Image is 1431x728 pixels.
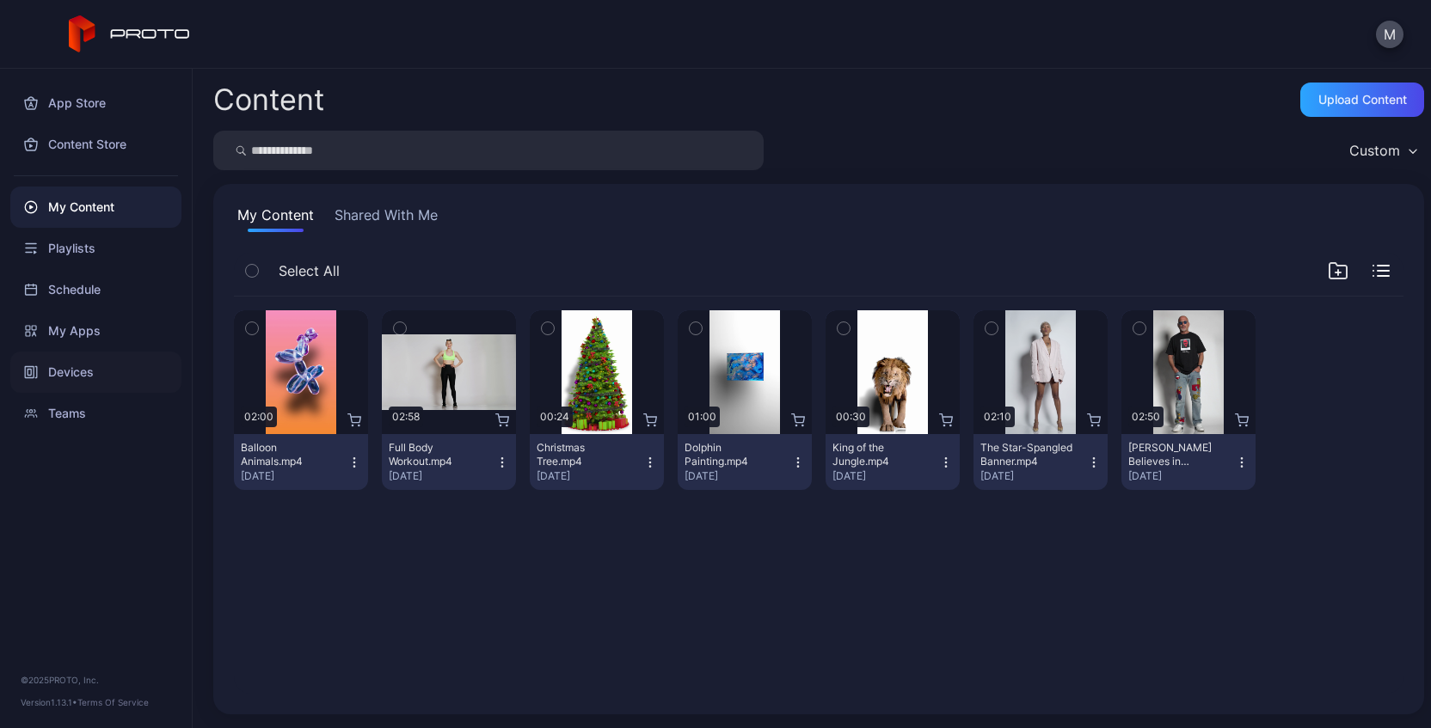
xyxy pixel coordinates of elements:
[10,228,181,269] a: Playlists
[331,205,441,232] button: Shared With Me
[389,441,483,468] div: Full Body Workout.mp4
[241,441,335,468] div: Balloon Animals.mp4
[21,697,77,707] span: Version 1.13.1 •
[213,85,324,114] div: Content
[832,441,927,468] div: King of the Jungle.mp4
[234,205,317,232] button: My Content
[10,83,181,124] a: App Store
[537,469,643,483] div: [DATE]
[1300,83,1424,117] button: Upload Content
[1349,142,1400,159] div: Custom
[10,310,181,352] a: My Apps
[685,441,779,468] div: Dolphin Painting.mp4
[832,469,939,483] div: [DATE]
[530,434,664,490] button: Christmas Tree.mp4[DATE]
[77,697,149,707] a: Terms Of Service
[678,434,812,490] button: Dolphin Painting.mp4[DATE]
[1341,131,1424,170] button: Custom
[10,187,181,228] a: My Content
[1121,434,1256,490] button: [PERSON_NAME] Believes in Proto.mp4[DATE]
[241,469,347,483] div: [DATE]
[826,434,960,490] button: King of the Jungle.mp4[DATE]
[973,434,1108,490] button: The Star-Spangled Banner.mp4[DATE]
[389,469,495,483] div: [DATE]
[980,469,1087,483] div: [DATE]
[685,469,791,483] div: [DATE]
[10,269,181,310] a: Schedule
[234,434,368,490] button: Balloon Animals.mp4[DATE]
[537,441,631,468] div: Christmas Tree.mp4
[1128,469,1235,483] div: [DATE]
[1318,93,1407,107] div: Upload Content
[21,673,171,687] div: © 2025 PROTO, Inc.
[1376,21,1403,48] button: M
[10,352,181,393] a: Devices
[1128,441,1223,468] div: Howie Mandel Believes in Proto.mp4
[10,124,181,165] a: Content Store
[980,441,1075,468] div: The Star-Spangled Banner.mp4
[279,260,340,281] span: Select All
[382,434,516,490] button: Full Body Workout.mp4[DATE]
[10,393,181,434] a: Teams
